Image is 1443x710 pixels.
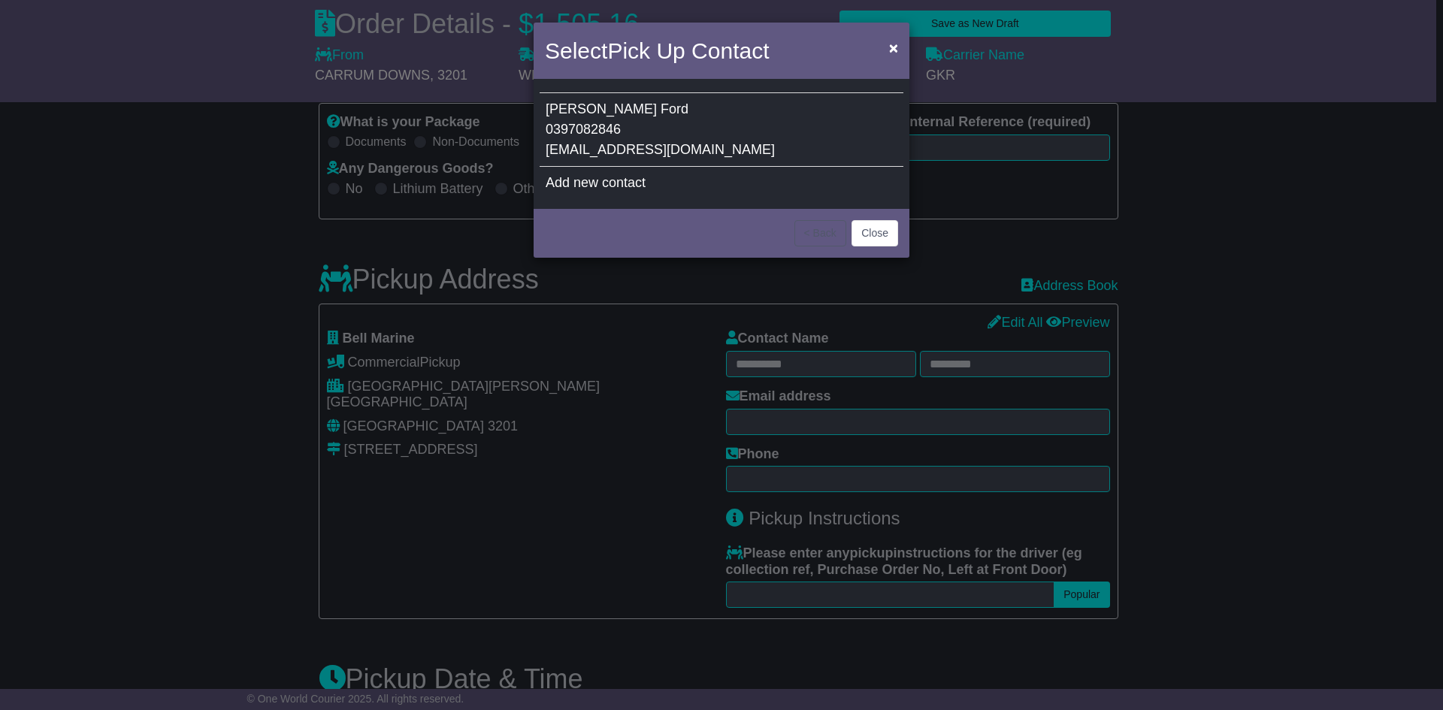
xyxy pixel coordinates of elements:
span: 0397082846 [546,122,621,137]
h4: Select [545,34,769,68]
button: < Back [794,220,846,246]
span: Contact [691,38,769,63]
button: Close [882,32,906,63]
span: [PERSON_NAME] [546,101,657,116]
button: Close [852,220,898,246]
span: Add new contact [546,175,646,190]
span: × [889,39,898,56]
span: Ford [661,101,688,116]
span: [EMAIL_ADDRESS][DOMAIN_NAME] [546,142,775,157]
span: Pick Up [607,38,685,63]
